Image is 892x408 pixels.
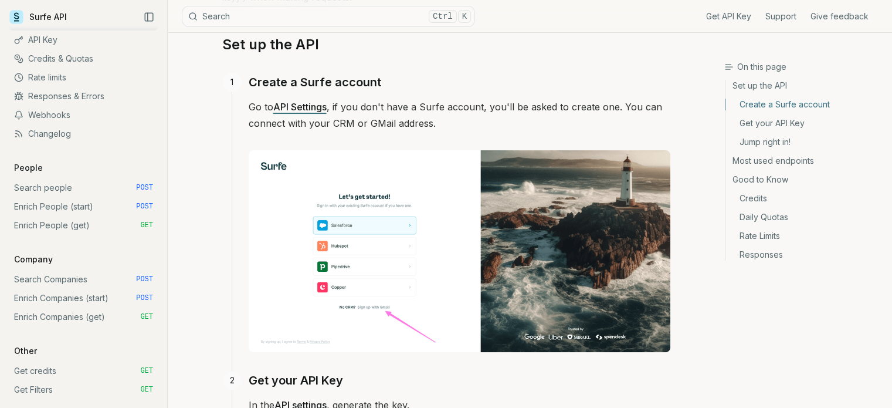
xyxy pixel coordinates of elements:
[136,294,153,303] span: POST
[725,80,883,95] a: Set up the API
[9,87,158,106] a: Responses & Errors
[706,11,751,22] a: Get API Key
[222,35,319,54] a: Set up the API
[725,170,883,189] a: Good to Know
[9,106,158,124] a: Webhooks
[9,197,158,216] a: Enrich People (start) POST
[725,227,883,245] a: Rate Limits
[9,345,42,357] p: Other
[9,49,158,68] a: Credits & Quotas
[9,162,48,174] p: People
[136,275,153,284] span: POST
[725,208,883,227] a: Daily Quotas
[273,101,327,113] a: API Settings
[725,95,883,114] a: Create a Surfe account
[9,178,158,197] a: Search people POST
[249,99,670,131] p: Go to , if you don't have a Surfe account, you'll be asked to create one. You can connect with yo...
[725,114,883,133] a: Get your API Key
[249,150,670,352] img: Image
[9,68,158,87] a: Rate limits
[249,371,343,390] a: Get your API Key
[249,73,381,92] a: Create a Surfe account
[140,312,153,322] span: GET
[765,11,796,22] a: Support
[725,245,883,261] a: Responses
[140,385,153,394] span: GET
[9,124,158,143] a: Changelog
[140,8,158,26] button: Collapse Sidebar
[9,308,158,326] a: Enrich Companies (get) GET
[9,254,57,265] p: Company
[810,11,869,22] a: Give feedback
[9,362,158,380] a: Get credits GET
[9,8,67,26] a: Surfe API
[9,289,158,308] a: Enrich Companies (start) POST
[136,183,153,193] span: POST
[725,151,883,170] a: Most used endpoints
[136,202,153,211] span: POST
[9,31,158,49] a: API Key
[140,221,153,230] span: GET
[9,216,158,235] a: Enrich People (get) GET
[9,380,158,399] a: Get Filters GET
[458,10,471,23] kbd: K
[429,10,457,23] kbd: Ctrl
[725,133,883,151] a: Jump right in!
[724,61,883,73] h3: On this page
[9,270,158,289] a: Search Companies POST
[725,189,883,208] a: Credits
[140,366,153,376] span: GET
[182,6,475,27] button: SearchCtrlK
